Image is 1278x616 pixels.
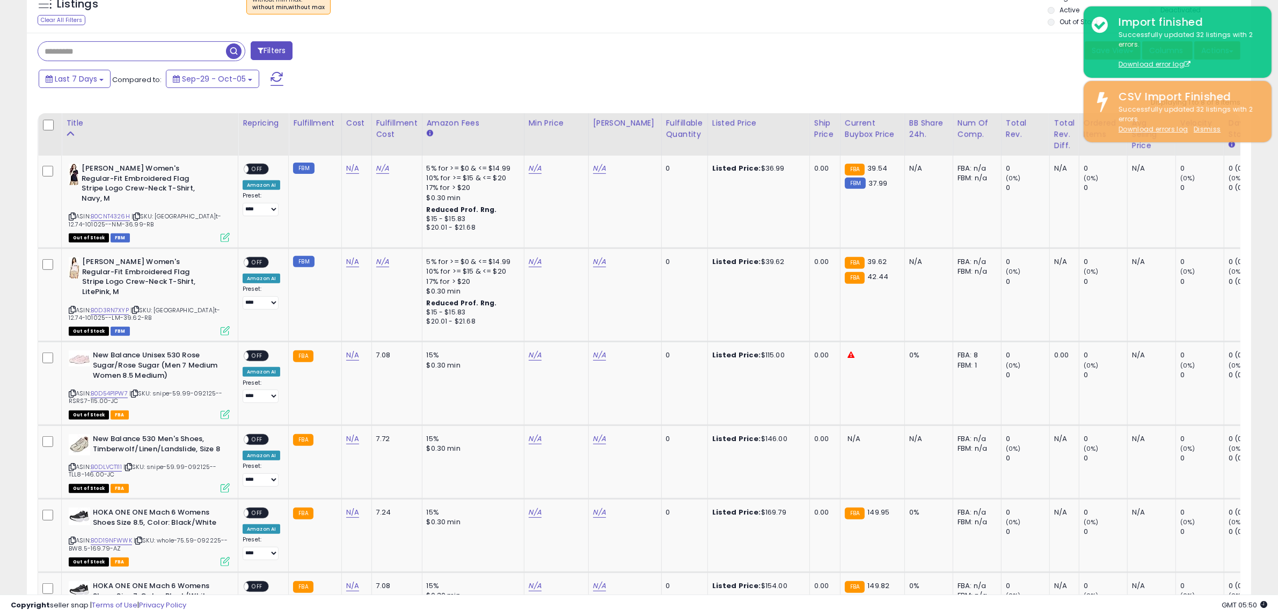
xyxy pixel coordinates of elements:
div: 7.24 [376,508,414,517]
span: All listings that are currently out of stock and unavailable for purchase on Amazon [69,327,109,336]
div: 0 (0%) [1229,277,1272,287]
span: OFF [249,258,266,267]
b: Listed Price: [712,350,761,360]
small: (0%) [1229,518,1244,526]
div: 0 [1180,257,1224,267]
div: N/A [1132,164,1167,173]
div: 0 [1084,581,1127,591]
a: Terms of Use [92,600,137,610]
b: New Balance 530 Men's Shoes, Timberwolf/Linen/Landslide, Size 8 [93,434,223,457]
small: FBM [845,178,866,189]
img: 31IIiXcjnoL._SL40_.jpg [69,350,90,366]
div: 0 [1180,508,1224,517]
small: (0%) [1180,267,1195,276]
a: N/A [529,163,542,174]
div: [PERSON_NAME] [593,118,657,129]
a: B0DLVCT111 [91,463,122,472]
div: 0 [1006,277,1049,287]
div: 0 [1084,434,1127,444]
div: 0 [1006,434,1049,444]
small: (0%) [1084,174,1099,182]
div: 0 [1180,581,1224,591]
small: (0%) [1006,518,1021,526]
div: Avg Selling Price [1132,118,1171,151]
div: 0 [1006,527,1049,537]
div: 17% for > $20 [427,277,516,287]
div: 0 [1006,350,1049,360]
div: 0 (0%) [1229,453,1272,463]
div: N/A [1054,257,1071,267]
div: 0.00 [814,164,832,173]
div: 0 [1006,257,1049,267]
div: Ship Price [814,118,836,140]
small: (0%) [1229,267,1244,276]
span: FBM [111,233,130,243]
span: OFF [249,509,266,518]
small: Days In Stock. [1229,140,1235,150]
div: $0.30 min [427,193,516,203]
div: 0 (0%) [1229,164,1272,173]
small: (0%) [1084,518,1099,526]
b: Reduced Prof. Rng. [427,298,497,307]
b: Reduced Prof. Rng. [427,205,497,214]
small: FBM [293,256,314,267]
div: Current Buybox Price [845,118,900,140]
small: (0%) [1180,174,1195,182]
div: 0% [909,581,945,591]
span: FBA [111,484,129,493]
div: Cost [346,118,367,129]
a: B0D19NFWWK [91,536,132,545]
div: seller snap | | [11,600,186,611]
div: 0 [1180,527,1224,537]
div: FBA: 8 [958,350,993,360]
img: 416ZaHthQsL._SL40_.jpg [69,508,90,525]
div: N/A [1132,581,1167,591]
div: FBA: n/a [958,508,993,517]
button: Last 7 Days [39,70,111,88]
div: Title [66,118,233,129]
span: FBM [111,327,130,336]
div: 7.08 [376,350,414,360]
span: Compared to: [112,75,162,85]
a: N/A [376,256,389,267]
div: $0.30 min [427,444,516,453]
div: 0 [1084,508,1127,517]
div: 0 [1180,434,1224,444]
span: 42.44 [867,272,888,282]
span: All listings that are currently out of stock and unavailable for purchase on Amazon [69,558,109,567]
small: (0%) [1229,174,1244,182]
div: 0 [1084,257,1127,267]
div: CSV Import Finished [1111,89,1264,105]
div: 0 (0%) [1229,581,1272,591]
b: [PERSON_NAME] Women's Regular-Fit Embroidered Flag Stripe Logo Crew-Neck T-Shirt, Navy, M [82,164,212,206]
span: Sep-29 - Oct-05 [182,74,246,84]
b: Listed Price: [712,434,761,444]
a: N/A [346,256,359,267]
span: 37.99 [868,178,887,188]
div: Preset: [243,463,280,487]
div: 0 [1180,370,1224,380]
small: (0%) [1084,361,1099,370]
div: FBA: n/a [958,434,993,444]
b: Listed Price: [712,581,761,591]
a: Privacy Policy [139,600,186,610]
div: Fulfillment [293,118,337,129]
b: Listed Price: [712,256,761,267]
div: 0 [1006,581,1049,591]
a: N/A [376,163,389,174]
div: $115.00 [712,350,801,360]
a: N/A [346,581,359,591]
b: HOKA ONE ONE Mach 6 Womens Shoes Size 7, Color: Black/White [93,581,223,604]
div: 0 [1180,453,1224,463]
div: Min Price [529,118,584,129]
button: Sep-29 - Oct-05 [166,70,259,88]
div: $0.30 min [427,361,516,370]
div: Successfully updated 32 listings with 2 errors. [1111,30,1264,70]
small: (0%) [1006,444,1021,453]
div: FBA: n/a [958,581,993,591]
small: FBA [293,508,313,519]
a: Download error log [1119,60,1191,69]
div: N/A [1132,257,1167,267]
span: Last 7 Days [55,74,97,84]
div: ASIN: [69,257,230,334]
